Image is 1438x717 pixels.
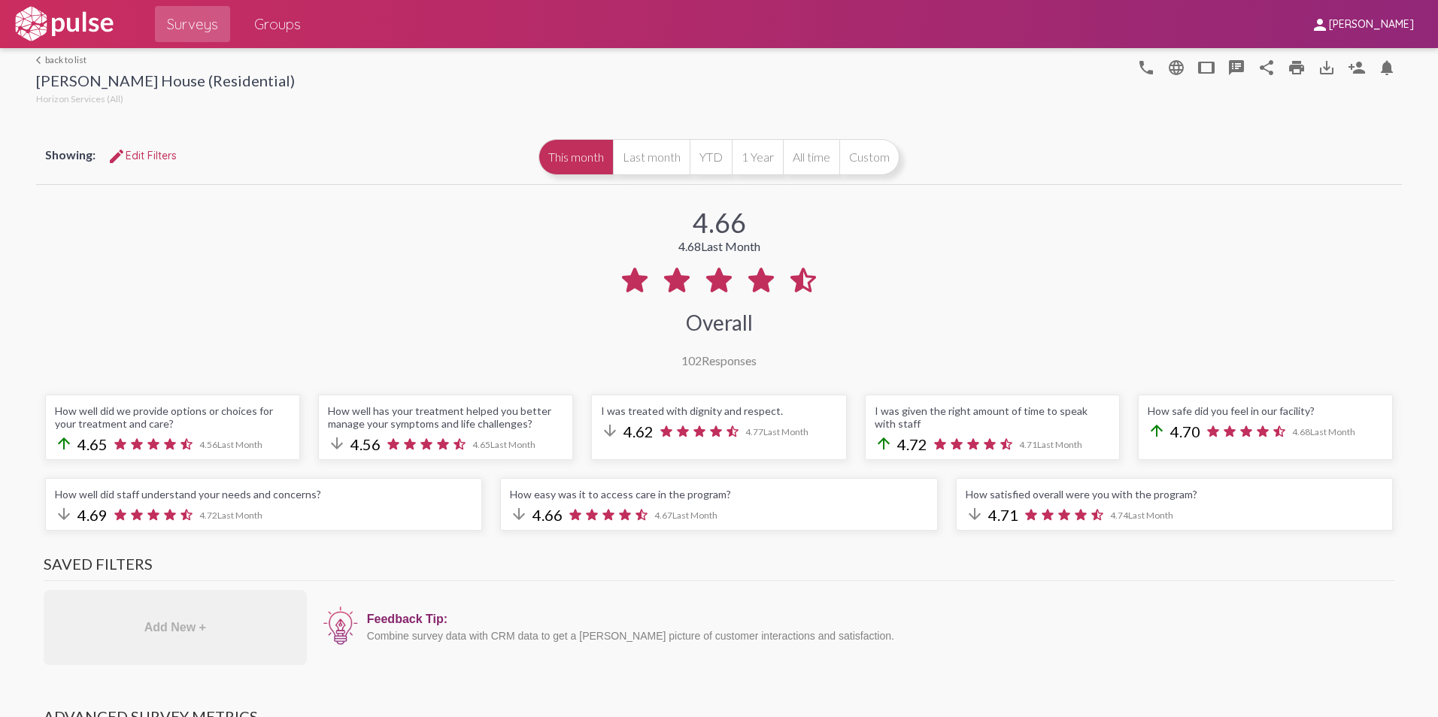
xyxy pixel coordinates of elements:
div: [PERSON_NAME] House (Residential) [36,71,295,93]
span: Groups [254,11,301,38]
div: Combine survey data with CRM data to get a [PERSON_NAME] picture of customer interactions and sat... [367,630,1387,642]
button: All time [783,139,839,175]
span: 4.67 [654,510,717,521]
mat-icon: Edit Filters [108,147,126,165]
button: tablet [1191,52,1221,82]
span: 4.70 [1170,422,1200,440]
mat-icon: arrow_upward [875,434,893,452]
mat-icon: arrow_downward [966,505,984,523]
span: 4.62 [623,422,654,440]
mat-icon: Share [1257,59,1276,77]
span: Last Month [490,439,535,450]
button: language [1131,52,1161,82]
span: Last Month [217,510,262,521]
div: How well did staff understand your needs and concerns? [55,488,472,501]
mat-icon: Bell [1378,59,1396,77]
button: Share [1251,52,1282,82]
span: 4.72 [897,435,927,453]
div: How easy was it to access care in the program? [510,488,927,501]
mat-icon: print [1288,59,1306,77]
span: Horizon Services (All) [36,93,123,104]
span: 4.66 [532,506,563,524]
span: 4.77 [745,426,808,437]
mat-icon: arrow_upward [55,434,73,452]
div: How satisfied overall were you with the program? [966,488,1383,501]
div: 4.68 [678,239,760,253]
mat-icon: Person [1348,59,1366,77]
mat-icon: arrow_back_ios [36,56,45,65]
div: How well did we provide options or choices for your treatment and care? [55,404,290,430]
mat-icon: speaker_notes [1227,59,1245,77]
span: 4.56 [350,435,381,453]
span: 4.71 [1019,439,1082,450]
button: language [1161,52,1191,82]
img: white-logo.svg [12,5,116,43]
mat-icon: arrow_downward [328,434,346,452]
span: 4.65 [77,435,108,453]
button: YTD [690,139,732,175]
span: 4.65 [472,439,535,450]
span: 4.68 [1292,426,1355,437]
button: Download [1312,52,1342,82]
button: Last month [613,139,690,175]
span: [PERSON_NAME] [1329,18,1414,32]
div: How safe did you feel in our facility? [1148,404,1383,417]
a: Surveys [155,6,230,42]
div: 4.66 [693,206,746,239]
span: 4.69 [77,506,108,524]
span: 4.72 [199,510,262,521]
mat-icon: arrow_downward [601,422,619,440]
span: 102 [681,353,702,368]
span: Last Month [763,426,808,437]
span: Last Month [1128,510,1173,521]
div: Overall [686,310,753,335]
a: Groups [242,6,313,42]
span: 4.74 [1110,510,1173,521]
mat-icon: arrow_upward [1148,422,1166,440]
span: Surveys [167,11,218,38]
a: print [1282,52,1312,82]
span: Edit Filters [108,149,177,162]
button: 1 Year [732,139,783,175]
div: I was given the right amount of time to speak with staff [875,404,1110,430]
mat-icon: arrow_downward [510,505,528,523]
mat-icon: arrow_downward [55,505,73,523]
span: Last Month [672,510,717,521]
a: back to list [36,54,295,65]
mat-icon: Download [1318,59,1336,77]
div: I was treated with dignity and respect. [601,404,836,417]
button: Custom [839,139,900,175]
span: Last Month [1310,426,1355,437]
mat-icon: tablet [1197,59,1215,77]
span: 4.71 [988,506,1018,524]
mat-icon: person [1311,16,1329,34]
span: Last Month [1037,439,1082,450]
button: Edit FiltersEdit Filters [96,142,189,169]
mat-icon: language [1167,59,1185,77]
span: Last Month [217,439,262,450]
h3: Saved Filters [44,555,1394,581]
span: Last Month [701,239,760,253]
span: 4.56 [199,439,262,450]
span: Showing: [45,147,96,162]
button: Person [1342,52,1372,82]
img: icon12.png [322,605,359,647]
div: Responses [681,353,757,368]
button: speaker_notes [1221,52,1251,82]
button: [PERSON_NAME] [1299,10,1426,38]
mat-icon: language [1137,59,1155,77]
div: Feedback Tip: [367,613,1387,626]
div: How well has your treatment helped you better manage your symptoms and life challenges? [328,404,563,430]
button: Bell [1372,52,1402,82]
button: This month [538,139,613,175]
div: Add New + [44,590,307,665]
